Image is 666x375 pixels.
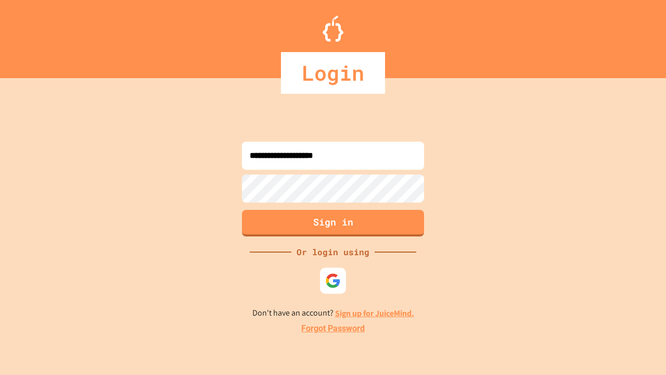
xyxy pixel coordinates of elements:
div: Login [281,52,385,94]
a: Sign up for JuiceMind. [335,308,414,319]
a: Forgot Password [301,322,365,335]
button: Sign in [242,210,424,236]
p: Don't have an account? [252,307,414,320]
div: Or login using [291,246,375,258]
img: Logo.svg [323,16,343,42]
img: google-icon.svg [325,273,341,289]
